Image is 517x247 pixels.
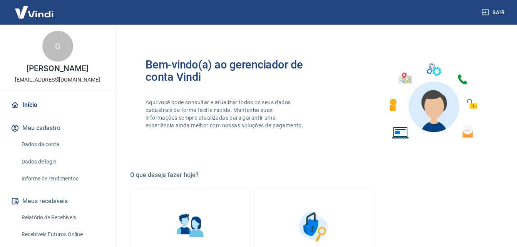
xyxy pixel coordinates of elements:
p: [EMAIL_ADDRESS][DOMAIN_NAME] [15,76,100,84]
img: Vindi [9,0,59,24]
img: Segurança [295,207,333,245]
div: G [42,31,73,62]
button: Sair [480,5,508,20]
img: Informações pessoais [171,207,210,245]
img: Imagem de um avatar masculino com diversos icones exemplificando as funcionalidades do gerenciado... [382,58,483,144]
h5: O que deseja fazer hoje? [130,171,499,179]
a: Informe de rendimentos [18,171,106,187]
a: Início [9,97,106,113]
button: Meus recebíveis [9,193,106,210]
h2: Bem-vindo(a) ao gerenciador de conta Vindi [146,58,315,83]
button: Meu cadastro [9,120,106,137]
p: [PERSON_NAME] [27,65,88,73]
a: Relatório de Recebíveis [18,210,106,225]
a: Dados de login [18,154,106,170]
a: Dados da conta [18,137,106,152]
p: Aqui você pode consultar e atualizar todos os seus dados cadastrais de forma fácil e rápida. Mant... [146,98,305,129]
a: Recebíveis Futuros Online [18,227,106,242]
